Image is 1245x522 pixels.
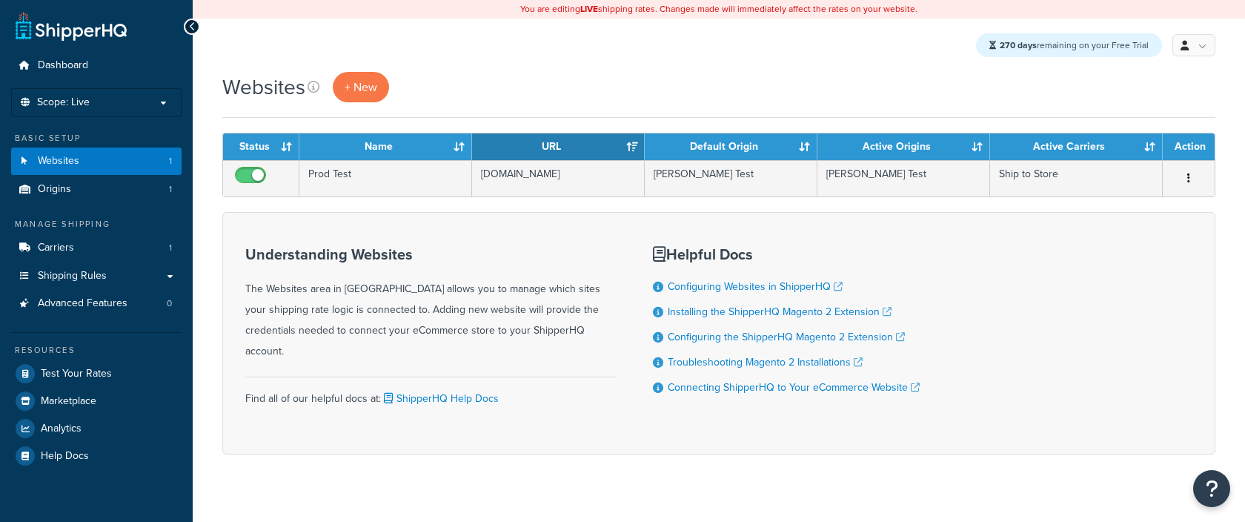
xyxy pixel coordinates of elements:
[222,73,305,102] h1: Websites
[167,297,172,310] span: 0
[990,160,1163,196] td: Ship to Store
[11,148,182,175] a: Websites 1
[41,368,112,380] span: Test Your Rates
[990,133,1163,160] th: Active Carriers: activate to sort column ascending
[38,155,79,168] span: Websites
[11,262,182,290] a: Shipping Rules
[11,218,182,231] div: Manage Shipping
[223,133,299,160] th: Status: activate to sort column ascending
[245,246,616,262] h3: Understanding Websites
[668,279,843,294] a: Configuring Websites in ShipperHQ
[668,304,892,320] a: Installing the ShipperHQ Magento 2 Extension
[38,242,74,254] span: Carriers
[381,391,499,406] a: ShipperHQ Help Docs
[11,52,182,79] a: Dashboard
[668,380,920,395] a: Connecting ShipperHQ to Your eCommerce Website
[653,246,920,262] h3: Helpful Docs
[38,59,88,72] span: Dashboard
[11,290,182,317] a: Advanced Features 0
[41,395,96,408] span: Marketplace
[11,176,182,203] li: Origins
[11,415,182,442] a: Analytics
[1163,133,1215,160] th: Action
[41,423,82,435] span: Analytics
[11,360,182,387] a: Test Your Rates
[41,450,89,463] span: Help Docs
[169,155,172,168] span: 1
[37,96,90,109] span: Scope: Live
[817,160,990,196] td: [PERSON_NAME] Test
[11,388,182,414] a: Marketplace
[11,443,182,469] a: Help Docs
[169,242,172,254] span: 1
[1193,470,1230,507] button: Open Resource Center
[299,160,472,196] td: Prod Test
[11,132,182,145] div: Basic Setup
[299,133,472,160] th: Name: activate to sort column ascending
[11,234,182,262] li: Carriers
[1000,39,1037,52] strong: 270 days
[472,133,645,160] th: URL: activate to sort column ascending
[245,246,616,362] div: The Websites area in [GEOGRAPHIC_DATA] allows you to manage which sites your shipping rate logic ...
[817,133,990,160] th: Active Origins: activate to sort column ascending
[976,33,1162,57] div: remaining on your Free Trial
[668,329,905,345] a: Configuring the ShipperHQ Magento 2 Extension
[38,270,107,283] span: Shipping Rules
[11,234,182,262] a: Carriers 1
[38,183,71,196] span: Origins
[668,354,863,370] a: Troubleshooting Magento 2 Installations
[333,72,389,102] a: + New
[11,344,182,357] div: Resources
[645,160,817,196] td: [PERSON_NAME] Test
[472,160,645,196] td: [DOMAIN_NAME]
[245,377,616,409] div: Find all of our helpful docs at:
[16,11,127,41] a: ShipperHQ Home
[11,148,182,175] li: Websites
[11,176,182,203] a: Origins 1
[11,290,182,317] li: Advanced Features
[169,183,172,196] span: 1
[645,133,817,160] th: Default Origin: activate to sort column ascending
[38,297,127,310] span: Advanced Features
[580,2,598,16] b: LIVE
[345,79,377,96] span: + New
